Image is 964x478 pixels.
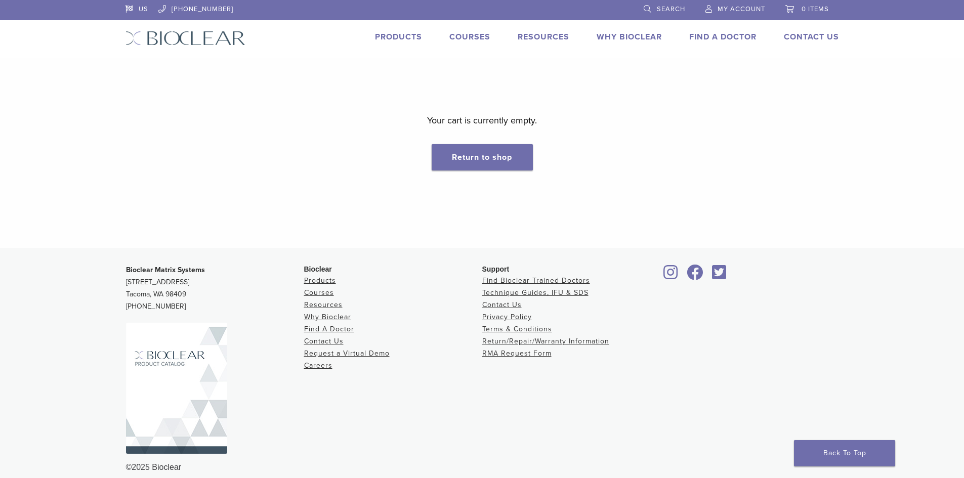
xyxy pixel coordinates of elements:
[784,32,839,42] a: Contact Us
[304,325,354,333] a: Find A Doctor
[126,264,304,313] p: [STREET_ADDRESS] Tacoma, WA 98409 [PHONE_NUMBER]
[432,144,533,170] a: Return to shop
[304,288,334,297] a: Courses
[304,361,332,370] a: Careers
[375,32,422,42] a: Products
[684,271,707,281] a: Bioclear
[304,300,343,309] a: Resources
[482,276,590,285] a: Find Bioclear Trained Doctors
[482,349,552,358] a: RMA Request Form
[304,313,351,321] a: Why Bioclear
[126,461,839,473] div: ©2025 Bioclear
[709,271,730,281] a: Bioclear
[518,32,569,42] a: Resources
[482,325,552,333] a: Terms & Conditions
[126,323,227,454] img: Bioclear
[794,440,895,466] a: Back To Top
[304,349,390,358] a: Request a Virtual Demo
[657,5,685,13] span: Search
[126,266,205,274] strong: Bioclear Matrix Systems
[449,32,490,42] a: Courses
[660,271,682,281] a: Bioclear
[482,288,589,297] a: Technique Guides, IFU & SDS
[689,32,757,42] a: Find A Doctor
[482,337,609,345] a: Return/Repair/Warranty Information
[718,5,765,13] span: My Account
[482,265,510,273] span: Support
[802,5,829,13] span: 0 items
[482,313,532,321] a: Privacy Policy
[427,113,537,128] p: Your cart is currently empty.
[597,32,662,42] a: Why Bioclear
[304,265,332,273] span: Bioclear
[125,31,245,46] img: Bioclear
[304,337,344,345] a: Contact Us
[304,276,336,285] a: Products
[482,300,522,309] a: Contact Us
